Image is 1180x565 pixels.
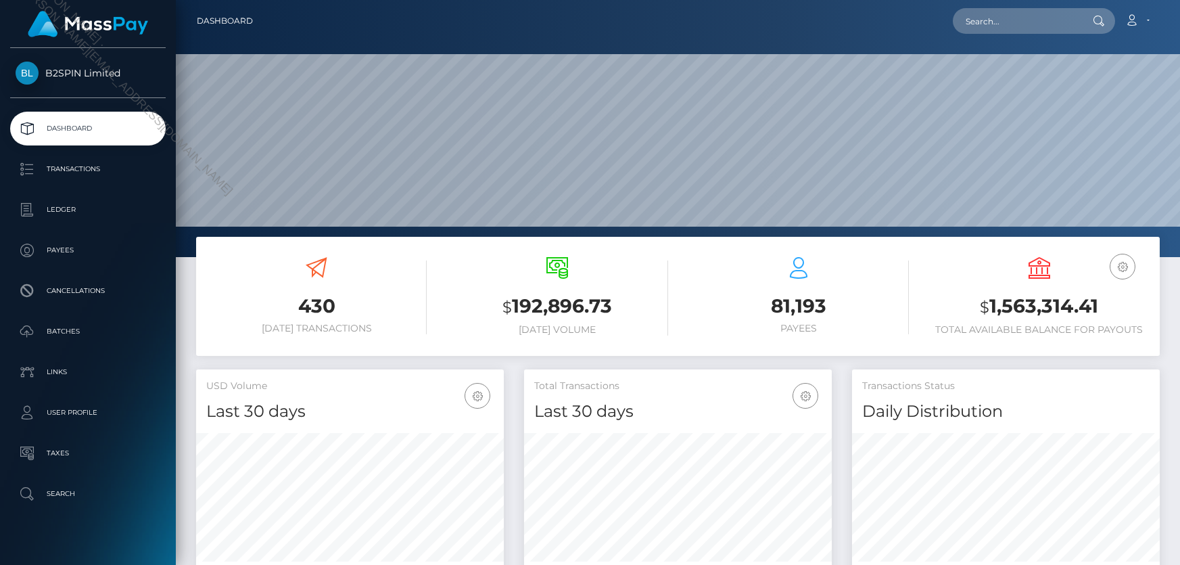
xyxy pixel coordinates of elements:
[10,396,166,430] a: User Profile
[688,323,909,334] h6: Payees
[206,380,494,393] h5: USD Volume
[534,400,822,424] h4: Last 30 days
[502,298,512,317] small: $
[10,477,166,511] a: Search
[10,315,166,348] a: Batches
[206,400,494,424] h4: Last 30 days
[447,324,667,336] h6: [DATE] Volume
[16,159,160,179] p: Transactions
[10,436,166,470] a: Taxes
[16,484,160,504] p: Search
[534,380,822,393] h5: Total Transactions
[16,240,160,261] p: Payees
[10,152,166,186] a: Transactions
[16,200,160,220] p: Ledger
[10,112,166,145] a: Dashboard
[16,281,160,301] p: Cancellations
[10,355,166,389] a: Links
[929,293,1150,321] h3: 1,563,314.41
[447,293,667,321] h3: 192,896.73
[10,233,166,267] a: Payees
[16,321,160,342] p: Batches
[16,118,160,139] p: Dashboard
[16,62,39,85] img: B2SPIN Limited
[688,293,909,319] h3: 81,193
[10,274,166,308] a: Cancellations
[16,443,160,464] p: Taxes
[953,8,1080,34] input: Search...
[206,323,427,334] h6: [DATE] Transactions
[16,403,160,423] p: User Profile
[206,293,427,319] h3: 430
[980,298,989,317] small: $
[862,380,1150,393] h5: Transactions Status
[10,67,166,79] span: B2SPIN Limited
[929,324,1150,336] h6: Total Available Balance for Payouts
[197,7,253,35] a: Dashboard
[28,11,148,37] img: MassPay Logo
[862,400,1150,424] h4: Daily Distribution
[16,362,160,382] p: Links
[10,193,166,227] a: Ledger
